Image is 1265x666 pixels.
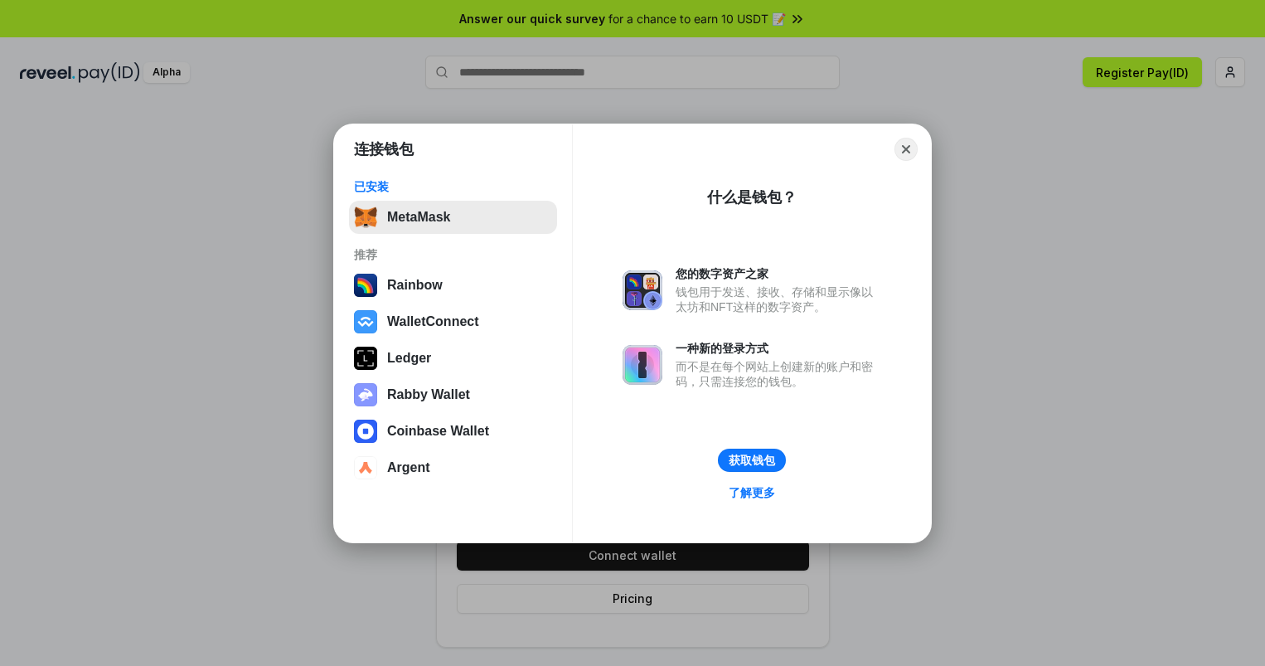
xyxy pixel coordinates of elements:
img: svg+xml,%3Csvg%20width%3D%22120%22%20height%3D%22120%22%20viewBox%3D%220%200%20120%20120%22%20fil... [354,274,377,297]
div: 推荐 [354,247,552,262]
div: Coinbase Wallet [387,424,489,439]
button: MetaMask [349,201,557,234]
div: Argent [387,460,430,475]
div: 而不是在每个网站上创建新的账户和密码，只需连接您的钱包。 [676,359,881,389]
div: 钱包用于发送、接收、存储和显示像以太坊和NFT这样的数字资产。 [676,284,881,314]
div: Ledger [387,351,431,366]
button: Argent [349,451,557,484]
div: 一种新的登录方式 [676,341,881,356]
div: 已安装 [354,179,552,194]
button: Coinbase Wallet [349,415,557,448]
img: svg+xml,%3Csvg%20width%3D%2228%22%20height%3D%2228%22%20viewBox%3D%220%200%2028%2028%22%20fill%3D... [354,456,377,479]
div: Rainbow [387,278,443,293]
div: 您的数字资产之家 [676,266,881,281]
a: 了解更多 [719,482,785,503]
div: Rabby Wallet [387,387,470,402]
div: 获取钱包 [729,453,775,468]
img: svg+xml,%3Csvg%20xmlns%3D%22http%3A%2F%2Fwww.w3.org%2F2000%2Fsvg%22%20fill%3D%22none%22%20viewBox... [354,383,377,406]
div: 了解更多 [729,485,775,500]
button: Ledger [349,342,557,375]
img: svg+xml,%3Csvg%20width%3D%2228%22%20height%3D%2228%22%20viewBox%3D%220%200%2028%2028%22%20fill%3D... [354,420,377,443]
button: Close [894,138,918,161]
h1: 连接钱包 [354,139,414,159]
img: svg+xml,%3Csvg%20xmlns%3D%22http%3A%2F%2Fwww.w3.org%2F2000%2Fsvg%22%20fill%3D%22none%22%20viewBox... [623,345,662,385]
img: svg+xml,%3Csvg%20width%3D%2228%22%20height%3D%2228%22%20viewBox%3D%220%200%2028%2028%22%20fill%3D... [354,310,377,333]
img: svg+xml,%3Csvg%20xmlns%3D%22http%3A%2F%2Fwww.w3.org%2F2000%2Fsvg%22%20fill%3D%22none%22%20viewBox... [623,270,662,310]
div: MetaMask [387,210,450,225]
button: Rainbow [349,269,557,302]
div: WalletConnect [387,314,479,329]
div: 什么是钱包？ [707,187,797,207]
button: WalletConnect [349,305,557,338]
button: 获取钱包 [718,449,786,472]
button: Rabby Wallet [349,378,557,411]
img: svg+xml,%3Csvg%20xmlns%3D%22http%3A%2F%2Fwww.w3.org%2F2000%2Fsvg%22%20width%3D%2228%22%20height%3... [354,347,377,370]
img: svg+xml,%3Csvg%20fill%3D%22none%22%20height%3D%2233%22%20viewBox%3D%220%200%2035%2033%22%20width%... [354,206,377,229]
